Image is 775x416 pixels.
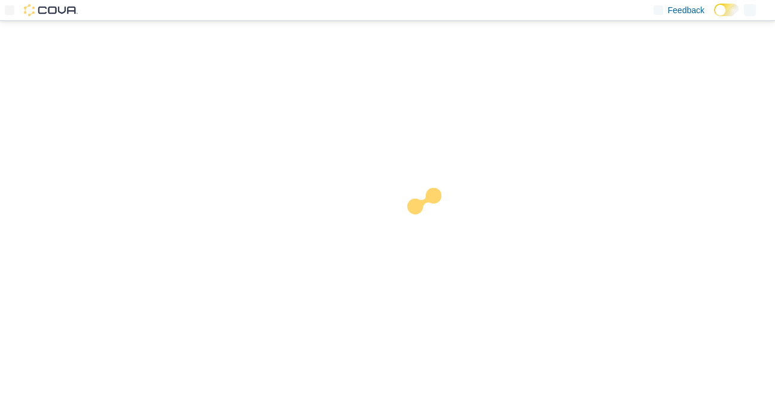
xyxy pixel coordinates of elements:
[714,16,715,17] span: Dark Mode
[668,4,704,16] span: Feedback
[24,4,78,16] img: Cova
[714,4,739,16] input: Dark Mode
[388,179,477,269] img: cova-loader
